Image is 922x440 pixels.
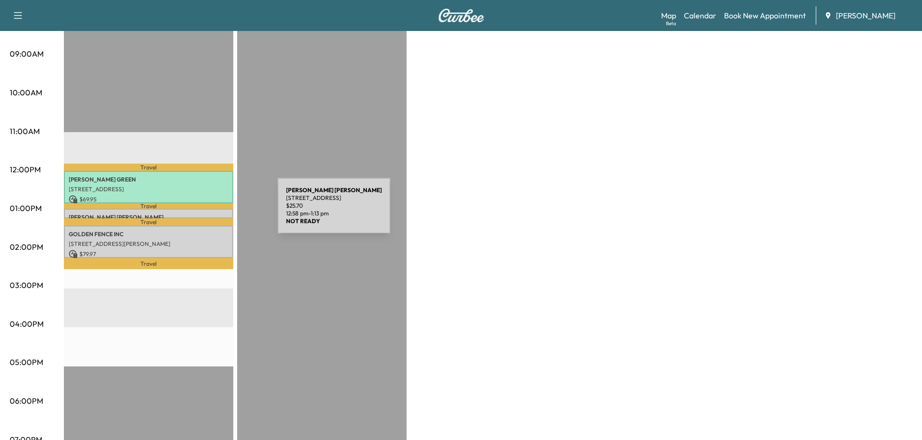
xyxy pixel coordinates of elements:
[10,202,42,214] p: 01:00PM
[836,10,895,21] span: [PERSON_NAME]
[64,258,233,269] p: Travel
[666,20,676,27] div: Beta
[10,356,43,368] p: 05:00PM
[69,250,228,258] p: $ 79.97
[69,185,228,193] p: [STREET_ADDRESS]
[10,279,43,291] p: 03:00PM
[10,164,41,175] p: 12:00PM
[10,395,43,407] p: 06:00PM
[64,218,233,226] p: Travel
[69,240,228,248] p: [STREET_ADDRESS][PERSON_NAME]
[10,87,42,98] p: 10:00AM
[724,10,806,21] a: Book New Appointment
[69,230,228,238] p: GOLDEN FENCE INC
[69,176,228,183] p: [PERSON_NAME] GREEN
[69,195,228,204] p: $ 69.95
[10,318,44,330] p: 04:00PM
[438,9,484,22] img: Curbee Logo
[684,10,716,21] a: Calendar
[10,48,44,60] p: 09:00AM
[10,241,43,253] p: 02:00PM
[10,125,40,137] p: 11:00AM
[661,10,676,21] a: MapBeta
[64,164,233,171] p: Travel
[64,203,233,209] p: Travel
[69,213,228,221] p: [PERSON_NAME] [PERSON_NAME]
